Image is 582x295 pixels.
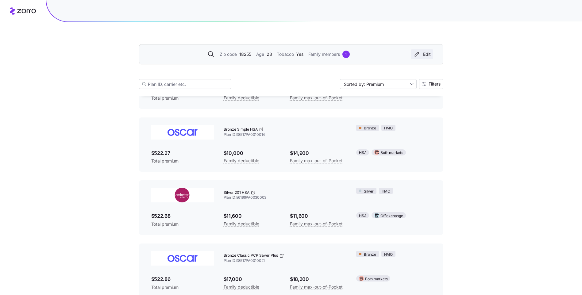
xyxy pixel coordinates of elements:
[380,213,403,219] span: Off exchange
[359,150,366,156] span: HSA
[340,79,417,89] input: Sort by
[290,220,343,228] span: Family max-out-of-Pocket
[365,276,387,282] span: Both markets
[224,195,347,200] span: Plan ID: 86199PA0030003
[239,51,251,58] span: 18255
[364,252,376,258] span: Bronze
[224,149,280,157] span: $10,000
[308,51,340,58] span: Family members
[224,220,259,228] span: Family deductible
[382,189,390,194] span: HMO
[151,251,214,266] img: Oscar
[139,79,231,89] input: Plan ID, carrier etc.
[277,51,294,58] span: Tobacco
[151,212,214,220] span: $522.68
[151,125,214,140] img: Oscar
[384,125,393,131] span: HMO
[224,127,258,132] span: Bronze Simple HSA
[342,51,350,58] div: 1
[290,275,346,283] span: $18,200
[364,189,374,194] span: Silver
[151,221,214,227] span: Total premium
[413,51,431,57] div: Edit
[290,283,343,291] span: Family max-out-of-Pocket
[429,82,441,86] span: Filters
[359,213,366,219] span: HSA
[256,51,264,58] span: Age
[151,149,214,157] span: $522.27
[224,190,249,195] span: Silver 201 HSA
[151,188,214,202] img: Ambetter
[290,94,343,102] span: Family max-out-of-Pocket
[224,253,278,258] span: Bronze Classic PCP Saver Plus
[151,95,214,101] span: Total premium
[411,49,433,59] button: Edit
[224,94,259,102] span: Family deductible
[419,79,443,89] button: Filters
[380,150,403,156] span: Both markets
[267,51,272,58] span: 23
[290,157,343,164] span: Family max-out-of-Pocket
[151,275,214,283] span: $522.86
[224,275,280,283] span: $17,000
[224,212,280,220] span: $11,600
[364,125,376,131] span: Bronze
[224,283,259,291] span: Family deductible
[220,51,237,58] span: Zip code
[224,132,347,137] span: Plan ID: 98517PA0010014
[151,284,214,290] span: Total premium
[151,158,214,164] span: Total premium
[296,51,303,58] span: Yes
[290,212,346,220] span: $11,600
[384,252,393,258] span: HMO
[224,157,259,164] span: Family deductible
[290,149,346,157] span: $14,900
[224,258,347,263] span: Plan ID: 98517PA0010021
